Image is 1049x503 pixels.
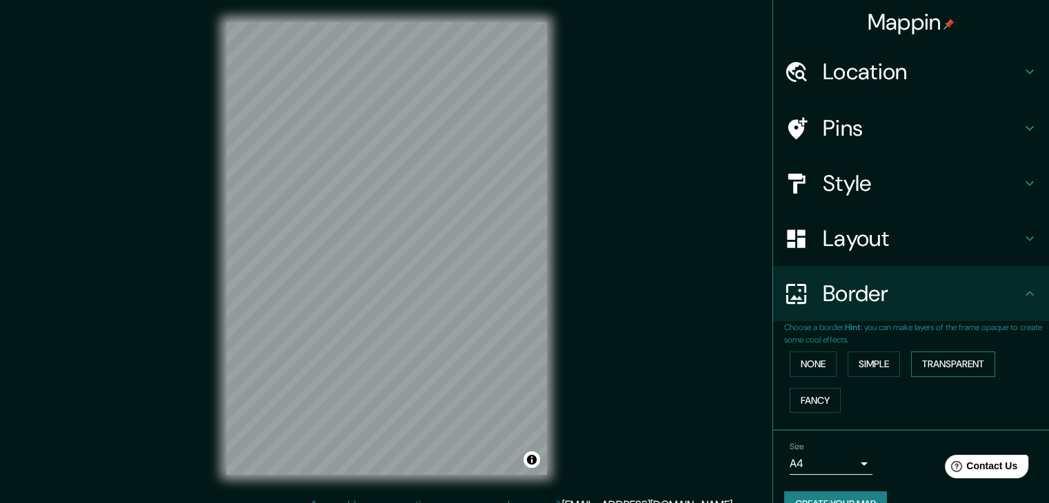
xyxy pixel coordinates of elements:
[823,170,1021,197] h4: Style
[523,451,540,468] button: Toggle attribution
[773,211,1049,266] div: Layout
[773,101,1049,156] div: Pins
[773,44,1049,99] div: Location
[823,280,1021,307] h4: Border
[943,19,955,30] img: pin-icon.png
[848,351,900,377] button: Simple
[911,351,995,377] button: Transparent
[784,321,1049,346] p: Choose a border. : you can make layers of the frame opaque to create some cool effects.
[926,449,1034,488] iframe: Help widget launcher
[226,22,547,475] canvas: Map
[773,156,1049,211] div: Style
[790,453,872,475] div: A4
[790,441,804,453] label: Size
[868,8,955,36] h4: Mappin
[845,322,861,333] b: Hint
[773,266,1049,321] div: Border
[790,351,837,377] button: None
[790,388,841,413] button: Fancy
[823,58,1021,85] h4: Location
[823,225,1021,252] h4: Layout
[823,114,1021,142] h4: Pins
